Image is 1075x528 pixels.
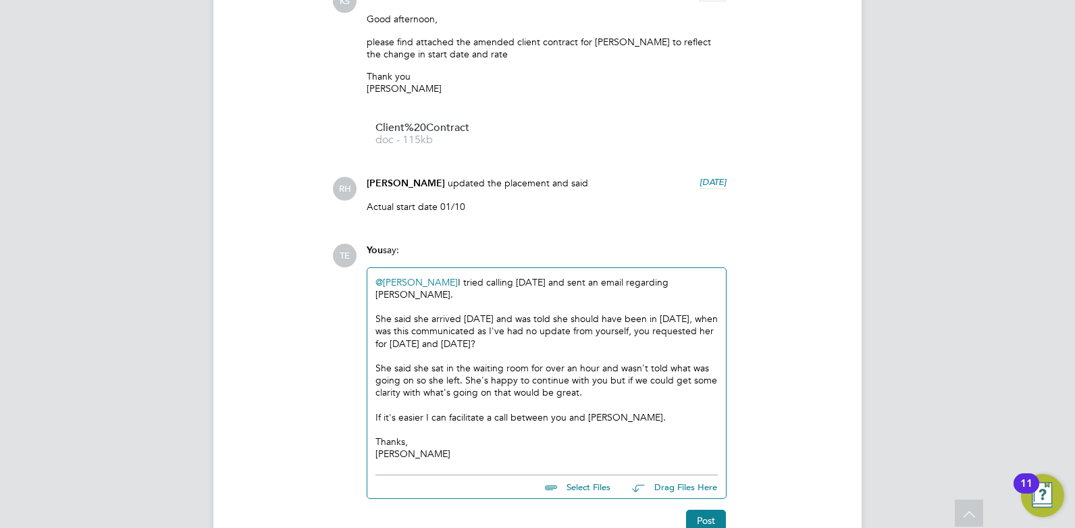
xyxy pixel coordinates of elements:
div: She said she arrived [DATE] and was told she should have been in [DATE], when was this communicat... [375,313,718,350]
p: please find attached the amended client contract for [PERSON_NAME] to reflect the change in start... [367,36,727,60]
span: You [367,244,383,256]
span: doc - 115kb [375,135,483,145]
button: Open Resource Center, 11 new notifications [1021,474,1064,517]
span: [DATE] [700,176,727,188]
div: She said she sat in the waiting room for over an hour and wasn't told what was going on so she le... [375,362,718,399]
div: [PERSON_NAME] [375,448,718,460]
div: ​ I tried calling [DATE] and sent an email regarding [PERSON_NAME]. [375,276,718,460]
p: Good afternoon, [367,13,727,25]
span: RH [333,177,357,201]
span: TE [333,244,357,267]
a: @[PERSON_NAME] [375,276,458,288]
span: [PERSON_NAME] [367,178,445,189]
div: Thanks, [375,435,718,448]
div: If it's easier I can facilitate a call between you and [PERSON_NAME]. [375,411,718,423]
a: Client%20Contract doc - 115kb [375,123,483,145]
div: say: [367,244,727,267]
span: Client%20Contract [375,123,483,133]
p: Actual start date 01/10 [367,201,727,213]
p: Thank you [PERSON_NAME] [367,70,727,95]
span: updated the placement and said [448,177,588,189]
button: Drag Files Here [621,473,718,502]
div: 11 [1020,483,1032,501]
